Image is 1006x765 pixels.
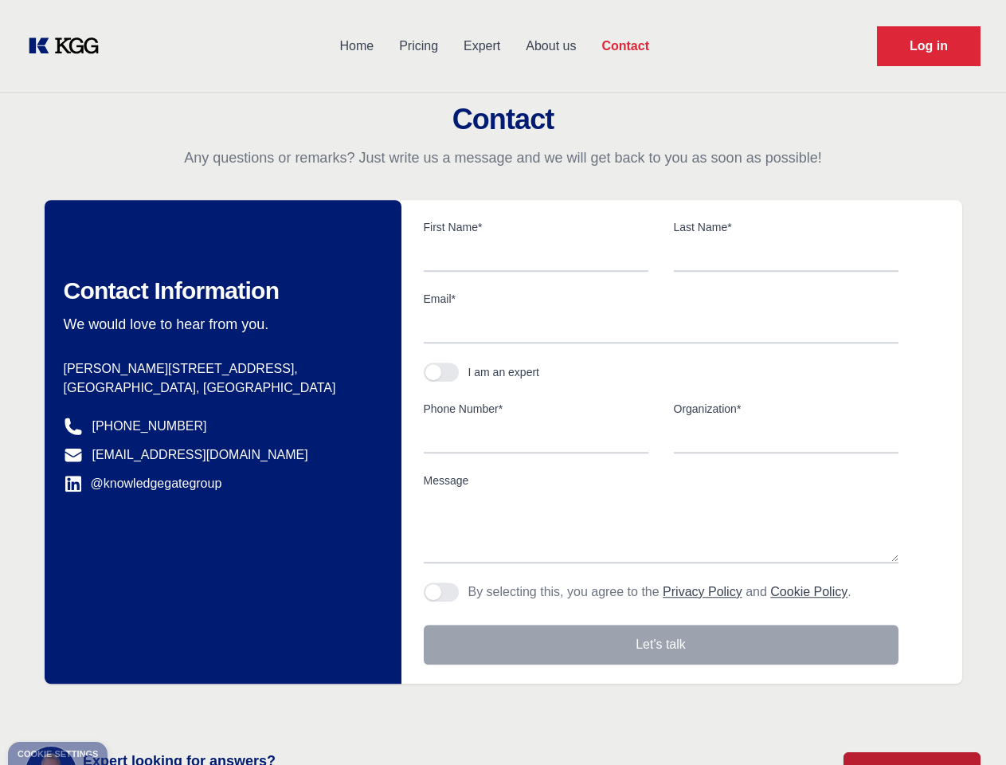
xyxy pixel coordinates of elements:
label: Message [424,473,898,488]
a: Privacy Policy [663,585,742,598]
label: Email* [424,291,898,307]
label: Last Name* [674,219,898,235]
p: [PERSON_NAME][STREET_ADDRESS], [64,359,376,379]
iframe: Chat Widget [926,688,1006,765]
a: Expert [451,25,513,67]
a: [EMAIL_ADDRESS][DOMAIN_NAME] [92,445,308,465]
a: KOL Knowledge Platform: Talk to Key External Experts (KEE) [25,33,112,59]
h2: Contact Information [64,277,376,305]
div: Cookie settings [18,750,98,759]
label: Phone Number* [424,401,648,417]
a: About us [513,25,589,67]
a: Home [327,25,386,67]
p: Any questions or remarks? Just write us a message and we will get back to you as soon as possible! [19,148,987,167]
a: Contact [589,25,662,67]
a: Request Demo [877,26,981,66]
h2: Contact [19,104,987,135]
p: We would love to hear from you. [64,315,376,334]
a: Cookie Policy [770,585,847,598]
button: Let's talk [424,625,898,665]
label: First Name* [424,219,648,235]
div: I am an expert [468,364,540,380]
p: [GEOGRAPHIC_DATA], [GEOGRAPHIC_DATA] [64,379,376,398]
p: By selecting this, you agree to the and . [468,583,851,602]
a: Pricing [386,25,451,67]
label: Organization* [674,401,898,417]
a: @knowledgegategroup [64,474,222,493]
a: [PHONE_NUMBER] [92,417,207,436]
